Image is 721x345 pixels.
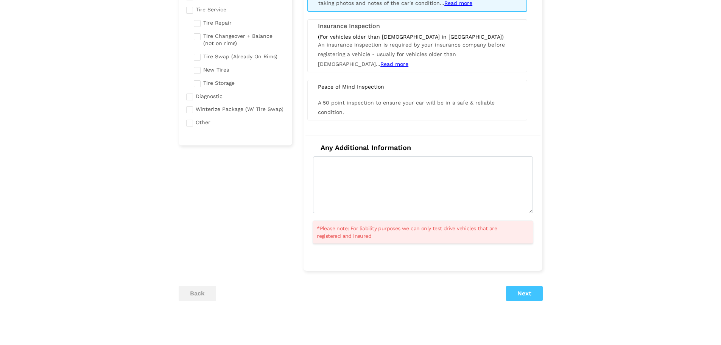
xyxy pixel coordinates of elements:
h4: Any Additional Information [313,144,533,152]
button: Next [506,286,543,301]
button: back [179,286,216,301]
span: A 50 point inspection to ensure your car will be in a safe & reliable condition. [318,100,495,115]
div: Peace of Mind Inspection [312,83,522,90]
span: *Please note: For liability purposes we can only test drive vehicles that are registered and insured [317,225,520,240]
span: Read more [380,61,408,67]
h3: Insurance Inspection [318,23,517,30]
div: (For vehicles older than [DEMOGRAPHIC_DATA] in [GEOGRAPHIC_DATA]) [318,33,517,40]
span: An insurance inspection is required by your insurance company before registering a vehicle - usua... [318,42,505,67]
